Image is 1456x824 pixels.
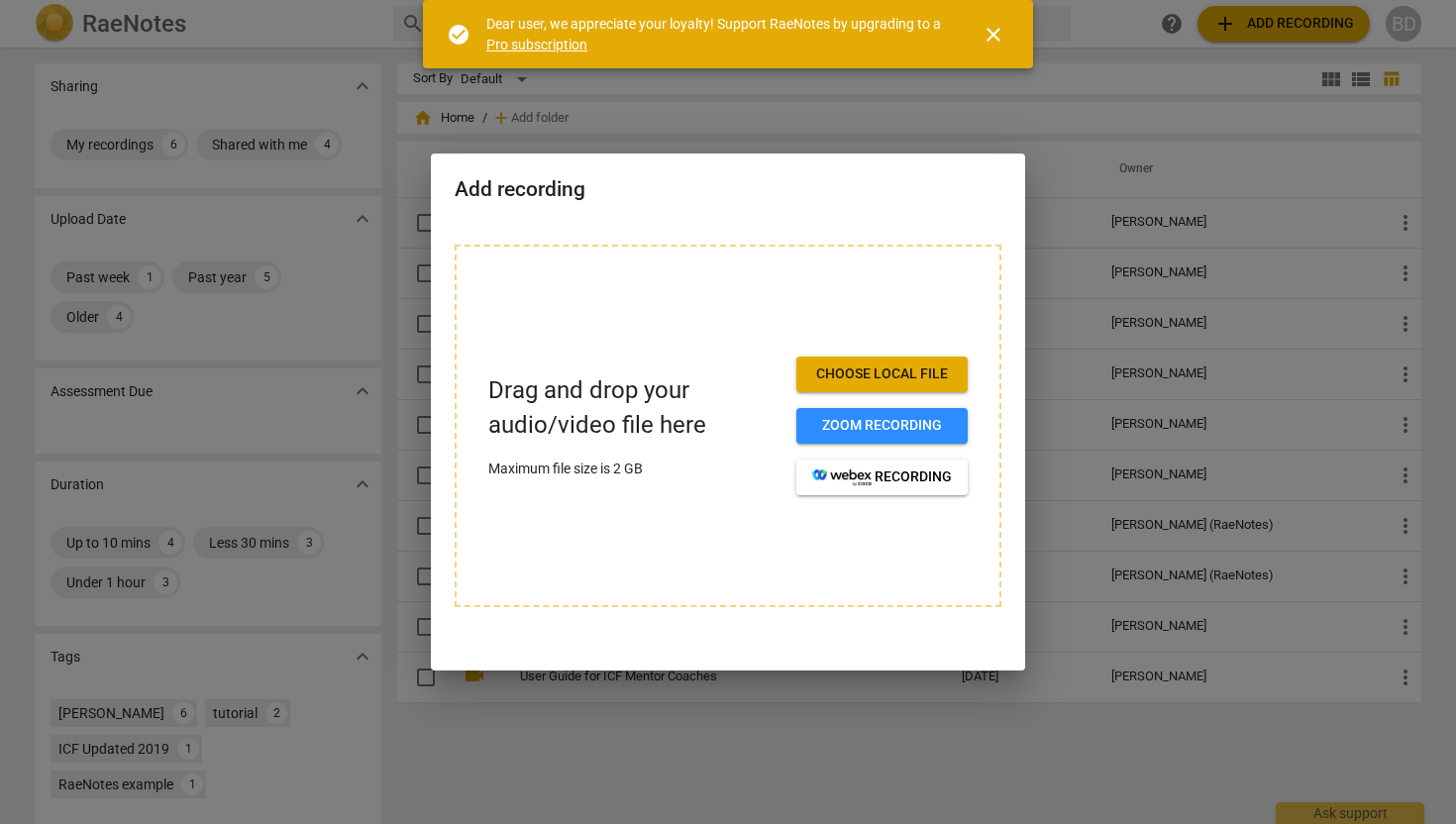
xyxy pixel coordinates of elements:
[812,416,952,436] span: Zoom recording
[970,11,1017,58] button: Close
[486,37,587,52] a: Pro subscription
[488,373,780,443] p: Drag and drop your audio/video file here
[796,357,968,392] button: Choose local file
[486,14,946,54] div: Dear user, we appreciate your loyalty! Support RaeNotes by upgrading to a
[812,467,952,487] span: recording
[796,460,968,495] button: recording
[447,23,470,47] span: check_circle
[455,177,1001,202] h2: Add recording
[982,23,1005,47] span: close
[488,459,780,479] p: Maximum file size is 2 GB
[812,364,952,384] span: Choose local file
[796,408,968,444] button: Zoom recording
